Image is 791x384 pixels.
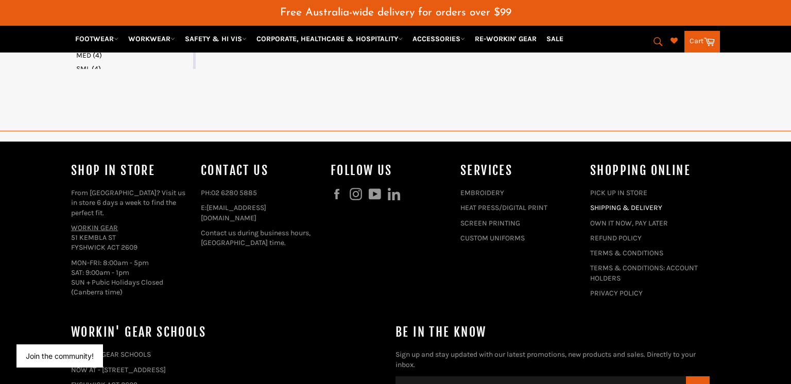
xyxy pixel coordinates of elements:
a: WORKIN' GEAR SCHOOLS [71,350,151,359]
a: HEAT PRESS/DIGITAL PRINT [460,203,547,212]
h4: Shop In Store [71,162,191,179]
a: MED [76,50,191,60]
p: 51 KEMBLA ST FYSHWICK ACT 2609 [71,223,191,253]
p: From [GEOGRAPHIC_DATA]? Visit us in store 6 days a week to find the perfect fit. [71,188,191,218]
h4: Be in the know [395,324,710,341]
a: CUSTOM UNIFORMS [460,234,525,242]
a: TERMS & CONDITIONS: ACCOUNT HOLDERS [590,264,698,282]
a: EMBROIDERY [460,188,504,197]
a: 02 6280 5885 [211,188,257,197]
a: RE-WORKIN' GEAR [471,30,541,48]
h4: SHOPPING ONLINE [590,162,710,179]
a: CORPORATE, HEALTHCARE & HOSPITALITY [252,30,407,48]
h4: Contact Us [201,162,320,179]
span: Free Australia-wide delivery for orders over $99 [280,7,511,18]
span: SML [76,64,90,73]
p: PH: [201,188,320,198]
span: (4) [93,51,102,60]
p: E: [201,203,320,223]
a: PRIVACY POLICY [590,289,643,298]
p: MON-FRI: 8:00am - 5pm SAT: 9:00am - 1pm SUN + Pubic Holidays Closed (Canberra time) [71,258,191,298]
a: SML [76,64,191,74]
a: SALE [542,30,568,48]
p: Contact us during business hours, [GEOGRAPHIC_DATA] time. [201,228,320,248]
a: WORKWEAR [124,30,179,48]
span: (4) [92,64,101,73]
a: ACCESSORIES [408,30,469,48]
a: Cart [684,31,720,53]
a: PICK UP IN STORE [590,188,647,197]
a: SHIPPING & DELIVERY [590,203,662,212]
span: MED [76,51,91,60]
a: SCREEN PRINTING [460,219,520,228]
a: WORKIN GEAR [71,223,118,232]
a: OWN IT NOW, PAY LATER [590,219,668,228]
button: Join the community! [26,352,94,360]
p: NOW AT - [STREET_ADDRESS] [71,365,385,375]
a: FOOTWEAR [71,30,123,48]
p: Sign up and stay updated with our latest promotions, new products and sales. Directly to your inbox. [395,350,710,370]
h4: WORKIN' GEAR SCHOOLS [71,324,385,341]
h4: services [460,162,580,179]
a: SAFETY & HI VIS [181,30,251,48]
a: TERMS & CONDITIONS [590,249,663,257]
h4: Follow us [331,162,450,179]
a: [EMAIL_ADDRESS][DOMAIN_NAME] [201,203,266,222]
a: REFUND POLICY [590,234,642,242]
